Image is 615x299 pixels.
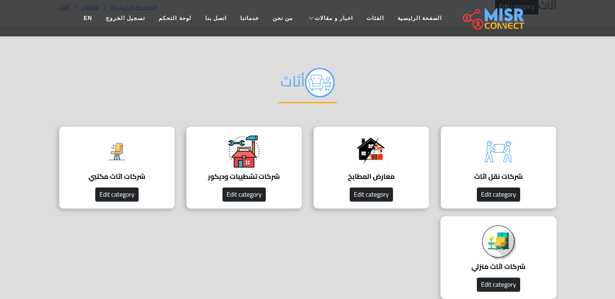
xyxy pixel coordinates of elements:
span: اخبار و مقالات [315,14,353,22]
button: Edit category [477,188,520,202]
h4: شركات نقل اثاث [455,172,543,181]
a: خدماتنا [233,10,266,27]
h4: معارض المطابخ [327,172,415,181]
a: تسجيل الخروج [99,10,152,27]
h4: شركات تشطيبات وديكور [200,172,288,181]
button: Edit category [95,188,139,202]
img: main.misr_connect [463,7,524,30]
a: الفئات [360,10,391,27]
img: 7lPlhkAin0ihK8EuYqoV.png [353,133,389,164]
img: 9qpt80uBjYwFUuCFtFJU.png [98,133,135,170]
h4: شركات اثاث مكتبي [73,172,161,181]
img: 7YYz042Mwjrv0etbstuA.webp [226,133,262,170]
img: MT2yPTSQIn5GW4dZXBvP.png [480,133,517,170]
a: EN [77,10,99,27]
button: Edit category [477,278,520,292]
a: شركات اثاث منزلي Edit category [435,216,562,299]
a: من نحن [266,10,300,27]
a: شركات تشطيبات وديكور Edit category [181,126,308,209]
a: لوحة التحكم [152,10,198,27]
a: شركات اثاث مكتبي Edit category [53,126,181,209]
img: 1oN663YUHra1jJwApjvg.png [480,223,517,260]
h4: شركات اثاث منزلي [455,263,543,271]
a: معارض المطابخ Edit category [308,126,435,209]
a: الصفحة الرئيسية [391,10,449,27]
a: اخبار و مقالات [300,10,360,27]
button: Edit category [222,188,266,202]
a: اتصل بنا [198,10,233,27]
button: Edit category [350,188,393,202]
a: شركات نقل اثاث Edit category [435,126,562,209]
img: أثاث [305,68,335,97]
h2: أثاث [278,68,337,103]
